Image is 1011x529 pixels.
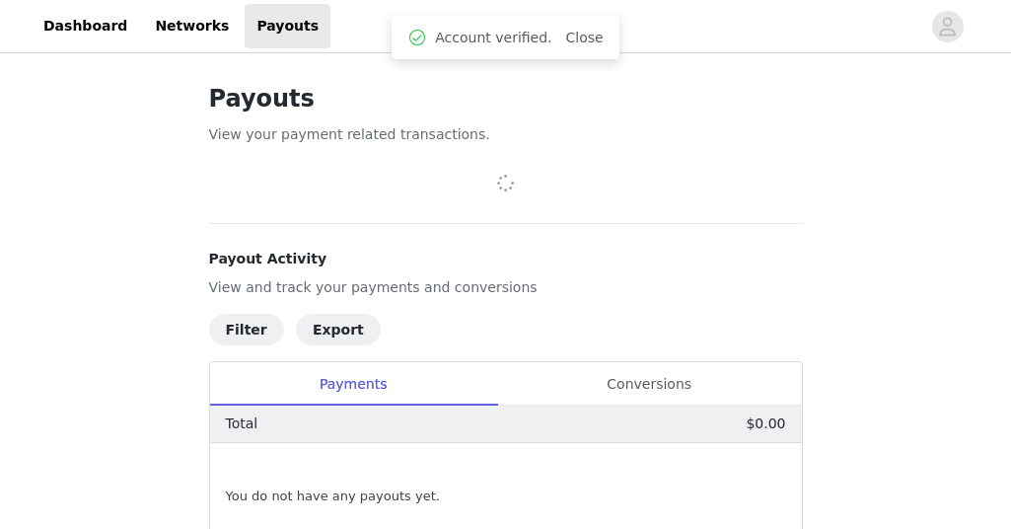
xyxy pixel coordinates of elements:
[143,4,241,48] a: Networks
[938,11,957,42] div: avatar
[209,249,803,269] h4: Payout Activity
[209,81,803,116] h1: Payouts
[209,277,803,298] p: View and track your payments and conversions
[296,314,381,345] button: Export
[566,30,604,45] a: Close
[226,487,440,506] span: You do not have any payouts yet.
[497,362,802,407] div: Conversions
[210,362,497,407] div: Payments
[209,314,284,345] button: Filter
[32,4,139,48] a: Dashboard
[435,28,551,48] span: Account verified.
[746,414,785,434] p: $0.00
[226,414,258,434] p: Total
[209,124,803,145] p: View your payment related transactions.
[245,4,330,48] a: Payouts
